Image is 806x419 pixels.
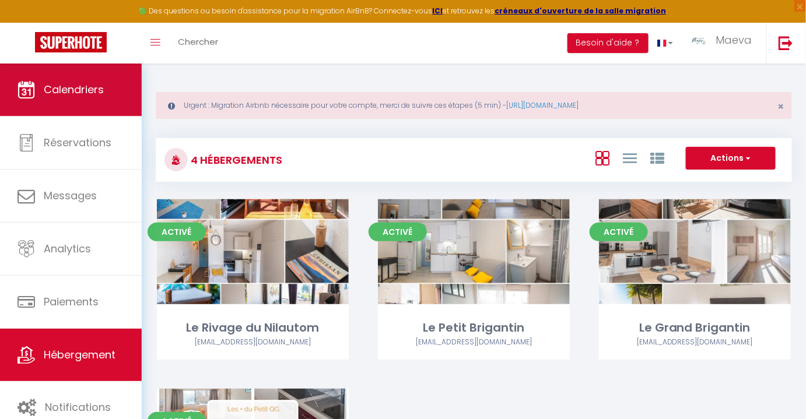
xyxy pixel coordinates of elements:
[378,337,570,348] div: Airbnb
[686,147,776,170] button: Actions
[369,223,427,241] span: Activé
[169,23,227,64] a: Chercher
[623,148,637,167] a: Vue en Liste
[45,400,111,414] span: Notifications
[157,319,349,337] div: Le Rivage du Nilautom
[778,99,784,114] span: ×
[157,337,349,348] div: Airbnb
[188,147,282,173] h3: 4 Hébergements
[9,5,44,40] button: Ouvrir le widget de chat LiveChat
[691,35,708,45] img: ...
[44,347,115,362] span: Hébergement
[599,337,791,348] div: Airbnb
[506,100,579,110] a: [URL][DOMAIN_NAME]
[778,101,784,112] button: Close
[44,135,111,150] span: Réservations
[44,188,97,203] span: Messages
[599,319,791,337] div: Le Grand Brigantin
[35,32,107,52] img: Super Booking
[378,319,570,337] div: Le Petit Brigantin
[44,294,99,309] span: Paiements
[44,82,104,97] span: Calendriers
[779,36,793,50] img: logout
[495,6,667,16] a: créneaux d'ouverture de la salle migration
[590,223,648,241] span: Activé
[682,23,766,64] a: ... Maeva
[716,33,752,47] span: Maeva
[178,36,218,48] span: Chercher
[433,6,443,16] a: ICI
[650,148,664,167] a: Vue par Groupe
[148,223,206,241] span: Activé
[595,148,609,167] a: Vue en Box
[44,241,91,256] span: Analytics
[156,92,792,119] div: Urgent : Migration Airbnb nécessaire pour votre compte, merci de suivre ces étapes (5 min) -
[567,33,649,53] button: Besoin d'aide ?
